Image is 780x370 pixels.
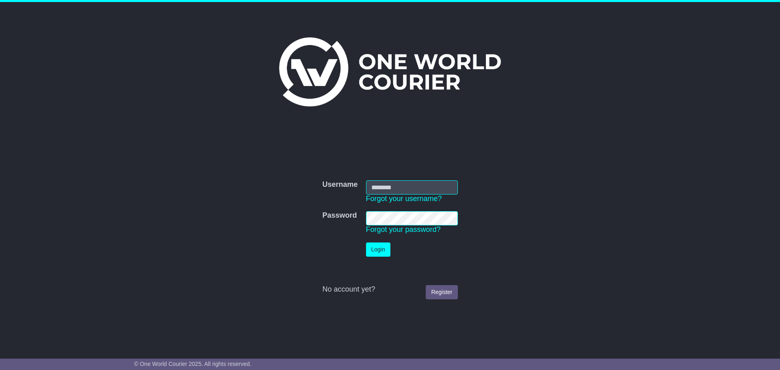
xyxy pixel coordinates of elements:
label: Password [322,211,357,220]
a: Forgot your password? [366,225,441,234]
a: Forgot your username? [366,195,442,203]
a: Register [426,285,457,299]
button: Login [366,242,390,257]
label: Username [322,180,357,189]
span: © One World Courier 2025. All rights reserved. [134,361,251,367]
div: No account yet? [322,285,457,294]
img: One World [279,37,501,106]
